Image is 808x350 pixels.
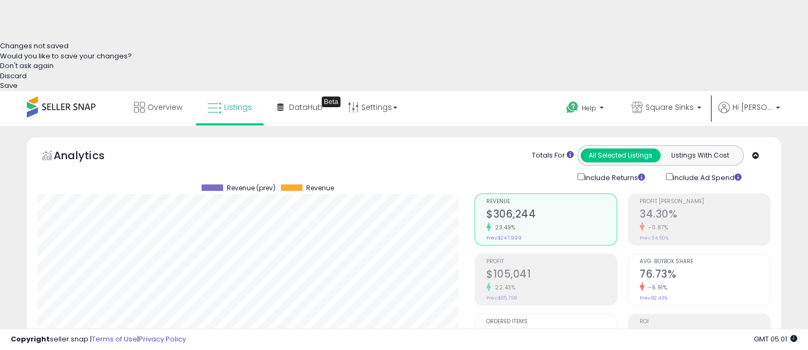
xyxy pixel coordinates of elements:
[558,93,614,126] a: Help
[486,259,617,265] span: Profit
[306,184,334,192] span: Revenue
[486,208,617,222] h2: $306,244
[644,224,668,232] small: -0.87%
[732,102,773,113] span: Hi [PERSON_NAME]
[640,208,770,222] h2: 34.30%
[754,334,797,344] span: 2025-09-12 05:01 GMT
[640,199,770,205] span: Profit [PERSON_NAME]
[624,91,709,126] a: Square Sinks
[646,102,694,113] span: Square Sinks
[640,235,669,241] small: Prev: 34.60%
[340,91,405,123] a: Settings
[269,91,331,123] a: DataHub
[147,102,182,113] span: Overview
[486,235,522,241] small: Prev: $247,999
[486,268,617,282] h2: $105,041
[11,334,186,345] div: seller snap | |
[486,295,517,301] small: Prev: $85,798
[640,295,668,301] small: Prev: 82.43%
[660,148,740,162] button: Listings With Cost
[491,284,515,292] small: 22.43%
[532,151,574,161] div: Totals For
[54,148,125,166] h5: Analytics
[227,184,276,192] span: Revenue (prev)
[289,102,323,113] span: DataHub
[718,102,780,126] a: Hi [PERSON_NAME]
[582,103,596,113] span: Help
[491,224,515,232] small: 23.49%
[139,334,186,344] a: Privacy Policy
[658,171,759,183] div: Include Ad Spend
[322,96,340,107] div: Tooltip anchor
[566,101,579,114] i: Get Help
[126,91,190,123] a: Overview
[199,91,260,123] a: Listings
[92,334,137,344] a: Terms of Use
[640,268,770,282] h2: 76.73%
[11,334,50,344] strong: Copyright
[486,199,617,205] span: Revenue
[224,102,252,113] span: Listings
[640,259,770,265] span: Avg. Buybox Share
[644,284,667,292] small: -6.91%
[581,148,661,162] button: All Selected Listings
[569,171,658,183] div: Include Returns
